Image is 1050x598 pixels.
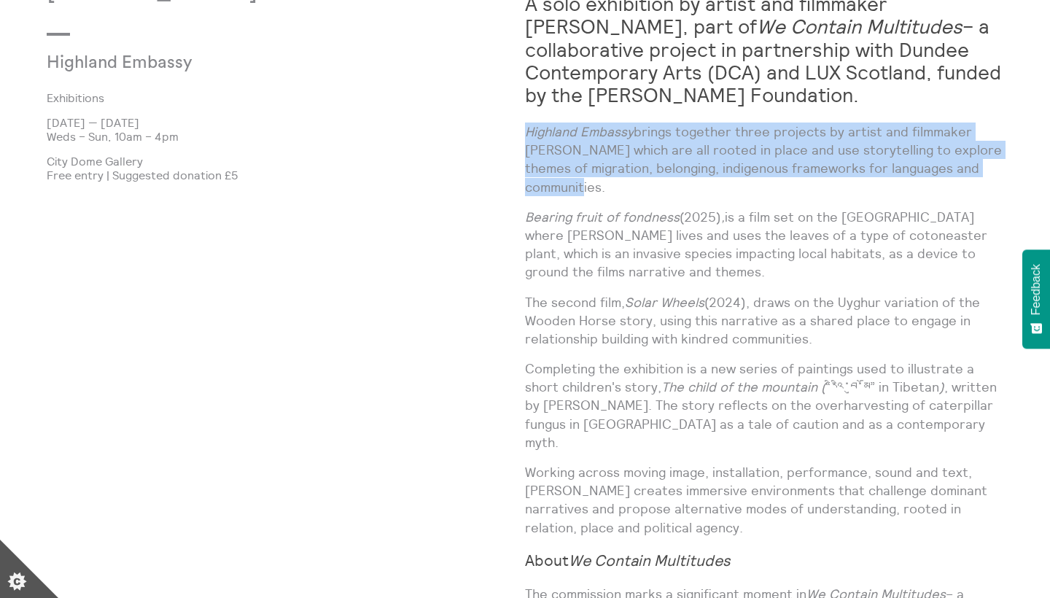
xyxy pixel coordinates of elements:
span: Feedback [1030,264,1043,315]
a: Exhibitions [47,91,502,104]
em: , [721,209,725,225]
p: Highland Embassy [47,53,365,74]
em: ( [821,378,825,395]
strong: About [525,551,731,570]
p: Completing the exhibition is a new series of paintings used to illustrate a short children's stor... [525,360,1003,451]
p: brings together three projects by artist and filmmaker [PERSON_NAME] which are all rooted in plac... [525,123,1003,196]
p: City Dome Gallery [47,155,525,168]
em: Bearing fruit of fondness [525,209,680,225]
em: The child of the mountain [661,378,817,395]
p: Weds – Sun, 10am – 4pm [47,130,525,143]
em: Solar Wheels [625,294,704,311]
p: [DATE] — [DATE] [47,116,525,129]
em: ) [939,378,944,395]
button: Feedback - Show survey [1022,249,1050,349]
p: The second film, (2024), draws on the Uyghur variation of the Wooden Horse story, using this narr... [525,293,1003,349]
p: Free entry | Suggested donation £5 [47,168,525,182]
em: Highland Embassy [525,123,634,140]
p: Working across moving image, installation, performance, sound and text, [PERSON_NAME] creates imm... [525,463,1003,537]
em: We Contain Multitudes [569,551,731,570]
em: We Contain Multitudes [757,14,962,39]
p: (2025) is a film set on the [GEOGRAPHIC_DATA] where [PERSON_NAME] lives and uses the leaves of a ... [525,208,1003,281]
